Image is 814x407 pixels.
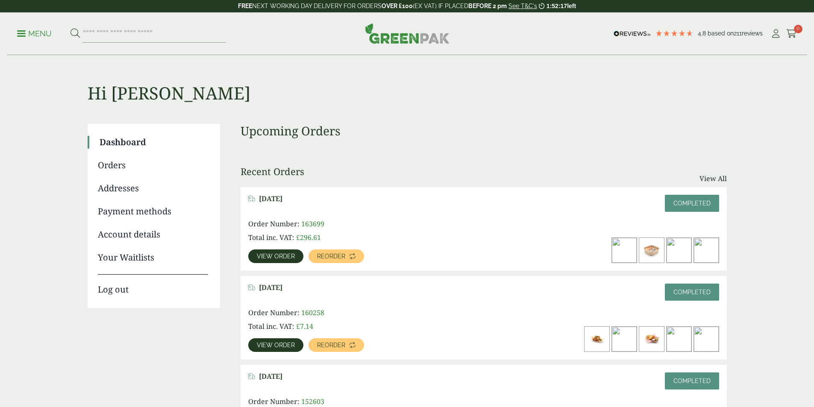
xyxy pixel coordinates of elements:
a: Menu [17,29,52,37]
a: Log out [98,274,208,296]
span: Reorder [317,342,345,348]
span: [DATE] [259,284,282,292]
span: Order Number: [248,219,300,228]
img: IMG_5677-300x200.jpg [694,327,719,351]
span: Total inc. VAT: [248,233,294,242]
a: View order [248,249,303,263]
span: £ [296,322,300,331]
span: 163699 [301,219,324,228]
span: View order [257,253,295,259]
span: 0 [794,25,802,33]
span: Completed [673,200,711,207]
span: reviews [742,30,763,37]
i: Cart [786,29,797,38]
a: Your Waitlists [98,251,208,264]
span: Completed [673,289,711,296]
img: IMG_5642-300x200.jpg [667,327,691,351]
bdi: 7.14 [296,322,313,331]
a: View order [248,338,303,352]
h3: Recent Orders [241,166,304,177]
span: 1:52:17 [547,3,567,9]
img: Medium-Wooden-Boat-170mm-with-food-contents-V2-2920004AC-1-300x200.jpg [585,327,609,351]
bdi: 296.61 [296,233,321,242]
span: Completed [673,378,711,384]
span: left [567,3,576,9]
span: 4.8 [698,30,708,37]
a: 0 [786,27,797,40]
img: Kraft-Bowl-1300ml-with-Ceaser-Salad-e1605784275777-300x241.jpg [667,238,691,263]
span: View order [257,342,295,348]
a: Dashboard [100,136,208,149]
img: REVIEWS.io [614,31,651,37]
img: GreenPak Supplies [365,23,450,44]
a: Reorder [309,338,364,352]
a: See T&C's [508,3,537,9]
span: [DATE] [259,372,282,381]
a: Addresses [98,182,208,195]
i: My Account [770,29,781,38]
a: View All [699,173,727,184]
h3: Upcoming Orders [241,124,727,138]
span: Order Number: [248,308,300,317]
img: 2723009-1000ml-Square-Kraft-Bowl-with-Sushi-contents-scaled-300x200.jpg [639,238,664,263]
span: Order Number: [248,397,300,406]
span: Total inc. VAT: [248,322,294,331]
a: Account details [98,228,208,241]
img: No-1-Deli-Box-With-Prawn-Noodles-300x219.jpg [612,327,637,351]
a: Orders [98,159,208,172]
p: Menu [17,29,52,39]
img: IMG_5662-300x200.jpg [612,238,637,263]
span: Based on [708,30,734,37]
div: 4.79 Stars [655,29,694,37]
a: Payment methods [98,205,208,218]
span: 211 [734,30,742,37]
strong: FREE [238,3,252,9]
img: 5430026A-Kraft-Meal-Tray-Standard-High-Backed-with-Nacho-contents-300x200.jpg [639,327,664,351]
span: 152603 [301,397,324,406]
a: Reorder [309,249,364,263]
img: 750ml-Rectangular-Kraft-Bowl-with-food-contents-300x200.jpg [694,238,719,263]
strong: BEFORE 2 pm [468,3,507,9]
span: 160258 [301,308,324,317]
strong: OVER £100 [382,3,413,9]
span: Reorder [317,253,345,259]
span: [DATE] [259,195,282,203]
h1: Hi [PERSON_NAME] [88,56,727,103]
span: £ [296,233,300,242]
